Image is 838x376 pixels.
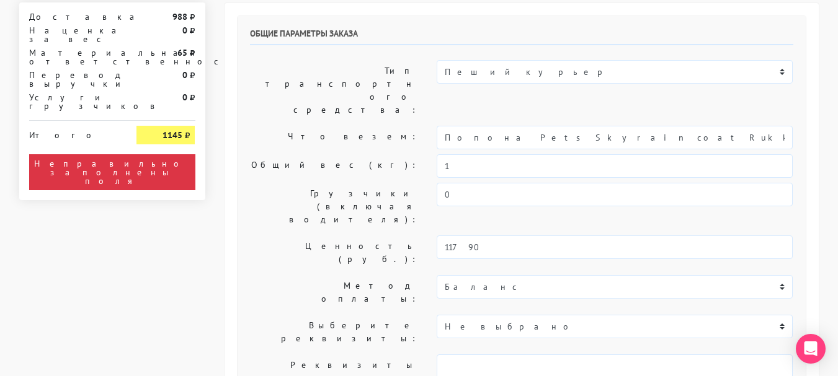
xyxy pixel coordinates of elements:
[20,93,128,110] div: Услуги грузчиков
[29,126,118,139] div: Итого
[241,126,428,149] label: Что везем:
[241,60,428,121] label: Тип транспортного средства:
[163,129,182,141] strong: 1145
[172,11,187,22] strong: 988
[182,25,187,36] strong: 0
[241,315,428,349] label: Выберите реквизиты:
[177,47,187,58] strong: 65
[20,71,128,88] div: Перевод выручки
[182,69,187,81] strong: 0
[796,334,826,364] div: Open Intercom Messenger
[182,92,187,103] strong: 0
[241,235,428,270] label: Ценность (руб.):
[29,154,195,190] div: Неправильно заполнены поля
[241,154,428,178] label: Общий вес (кг):
[20,48,128,66] div: Материальная ответственность
[241,275,428,310] label: Метод оплаты:
[20,26,128,43] div: Наценка за вес
[250,28,793,45] h6: Общие параметры заказа
[241,183,428,230] label: Грузчики (включая водителя):
[20,12,128,21] div: Доставка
